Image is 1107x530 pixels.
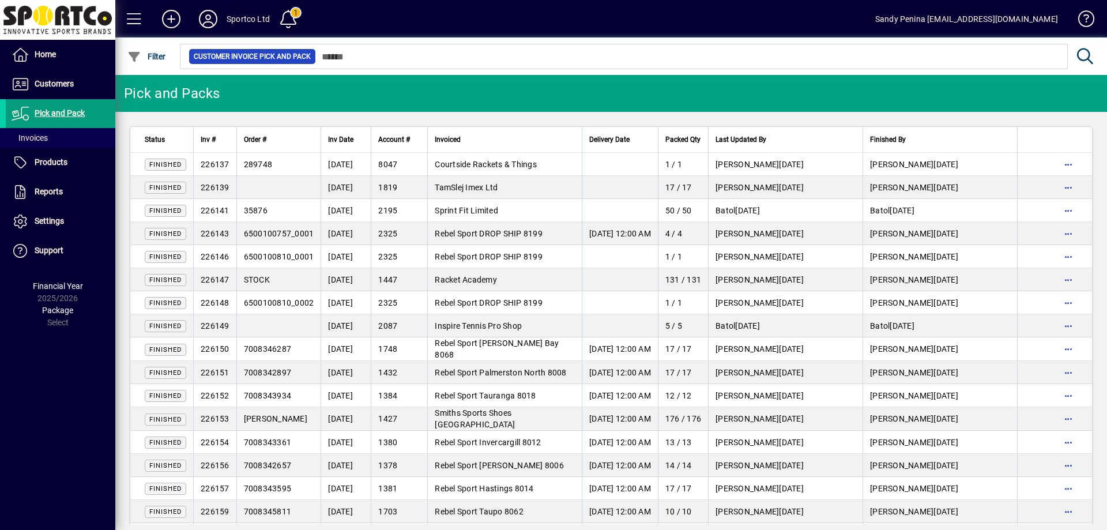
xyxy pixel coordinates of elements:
[1059,479,1078,498] button: More options
[1059,340,1078,358] button: More options
[582,337,658,361] td: [DATE] 12:00 AM
[6,236,115,265] a: Support
[1059,363,1078,382] button: More options
[149,184,182,191] span: Finished
[716,344,779,354] span: [PERSON_NAME]
[863,314,1017,337] td: [DATE]
[1059,317,1078,335] button: More options
[378,438,397,447] span: 1380
[149,276,182,284] span: Finished
[35,246,63,255] span: Support
[435,298,543,307] span: Rebel Sport DROP SHIP 8199
[708,454,863,477] td: [DATE]
[870,414,933,423] span: [PERSON_NAME]
[149,299,182,307] span: Finished
[870,507,933,516] span: [PERSON_NAME]
[435,160,537,169] span: Courtside Rackets & Things
[201,252,229,261] span: 226146
[35,157,67,167] span: Products
[149,462,182,469] span: Finished
[244,133,314,146] div: Order #
[435,229,543,238] span: Rebel Sport DROP SHIP 8199
[863,268,1017,291] td: [DATE]
[870,484,933,493] span: [PERSON_NAME]
[658,314,708,337] td: 5 / 5
[378,206,397,215] span: 2195
[435,438,541,447] span: Rebel Sport Invercargill 8012
[378,484,397,493] span: 1381
[201,414,229,423] span: 226153
[708,337,863,361] td: [DATE]
[658,431,708,454] td: 13 / 13
[244,160,273,169] span: 289748
[716,183,779,192] span: [PERSON_NAME]
[435,133,575,146] div: Invoiced
[35,216,64,225] span: Settings
[708,361,863,384] td: [DATE]
[716,368,779,377] span: [PERSON_NAME]
[582,454,658,477] td: [DATE] 12:00 AM
[321,176,371,199] td: [DATE]
[6,128,115,148] a: Invoices
[658,222,708,245] td: 4 / 4
[708,477,863,500] td: [DATE]
[658,176,708,199] td: 17 / 17
[321,199,371,222] td: [DATE]
[870,438,933,447] span: [PERSON_NAME]
[708,199,863,222] td: [DATE]
[201,133,229,146] div: Inv #
[435,339,559,359] span: Rebel Sport [PERSON_NAME] Bay 8068
[589,133,651,146] div: Delivery Date
[244,461,292,470] span: 7008342657
[658,268,708,291] td: 131 / 131
[201,391,229,400] span: 226152
[201,461,229,470] span: 226156
[658,337,708,361] td: 17 / 17
[435,484,533,493] span: Rebel Sport Hastings 8014
[244,206,268,215] span: 35876
[244,252,314,261] span: 6500100810_0001
[149,485,182,493] span: Finished
[435,461,564,470] span: Rebel Sport [PERSON_NAME] 8006
[435,252,543,261] span: Rebel Sport DROP SHIP 8199
[1059,247,1078,266] button: More options
[378,298,397,307] span: 2325
[716,484,779,493] span: [PERSON_NAME]
[190,9,227,29] button: Profile
[658,384,708,407] td: 12 / 12
[1059,178,1078,197] button: More options
[1059,502,1078,521] button: More options
[435,183,498,192] span: TamSlej Imex Ltd
[6,70,115,99] a: Customers
[582,222,658,245] td: [DATE] 12:00 AM
[378,461,397,470] span: 1378
[321,337,371,361] td: [DATE]
[863,407,1017,431] td: [DATE]
[149,508,182,516] span: Finished
[863,454,1017,477] td: [DATE]
[35,79,74,88] span: Customers
[870,160,933,169] span: [PERSON_NAME]
[863,500,1017,523] td: [DATE]
[658,245,708,268] td: 1 / 1
[708,384,863,407] td: [DATE]
[863,477,1017,500] td: [DATE]
[658,500,708,523] td: 10 / 10
[870,133,1010,146] div: Finished By
[201,133,216,146] span: Inv #
[658,454,708,477] td: 14 / 14
[321,477,371,500] td: [DATE]
[35,108,85,118] span: Pick and Pack
[328,133,364,146] div: Inv Date
[201,344,229,354] span: 226150
[708,291,863,314] td: [DATE]
[582,361,658,384] td: [DATE] 12:00 AM
[1059,155,1078,174] button: More options
[378,133,420,146] div: Account #
[435,275,497,284] span: Racket Academy
[1070,2,1093,40] a: Knowledge Base
[716,461,779,470] span: [PERSON_NAME]
[6,178,115,206] a: Reports
[870,252,933,261] span: [PERSON_NAME]
[321,314,371,337] td: [DATE]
